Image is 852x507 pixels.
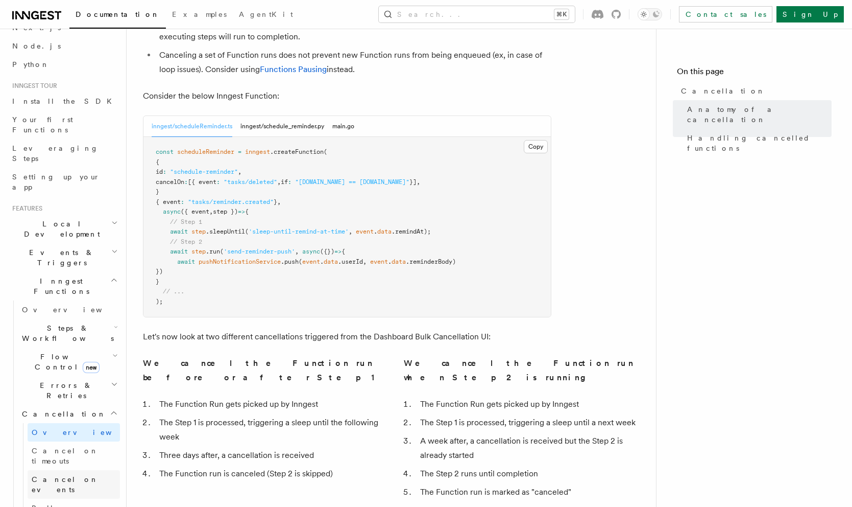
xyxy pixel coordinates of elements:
a: Functions Pausing [260,64,327,74]
strong: We cancel the Function run before or after Step 1 [143,358,375,382]
span: Documentation [76,10,160,18]
button: Toggle dark mode [638,8,662,20]
span: cancelOn [156,178,184,186]
a: AgentKit [233,3,299,28]
button: Cancellation [18,405,120,423]
span: Examples [172,10,227,18]
span: async [163,208,181,215]
span: , [417,178,420,186]
li: The Step 1 is processed, triggering a sleep until the following week [156,416,379,444]
span: "schedule-reminder" [170,168,238,175]
a: Install the SDK [8,92,120,110]
span: Flow Control [18,352,112,372]
span: => [238,208,245,215]
span: pushNotificationService [199,258,281,265]
button: Local Development [8,215,120,243]
span: Errors & Retries [18,380,111,401]
li: The Function run is canceled (Step 2 is skipped) [156,467,379,481]
span: }) [156,268,163,275]
span: ( [299,258,302,265]
span: .push [281,258,299,265]
span: : [163,168,166,175]
span: AgentKit [239,10,293,18]
a: Cancel on events [28,470,120,499]
span: .remindAt); [392,228,431,235]
a: Cancellation [677,82,832,100]
span: data [392,258,406,265]
span: 'send-reminder-push' [224,248,295,255]
span: .userId [338,258,363,265]
span: ( [324,148,327,155]
button: Copy [524,140,548,153]
span: "tasks/reminder.created" [188,198,274,205]
a: Contact sales [679,6,772,22]
span: Overview [32,428,137,436]
a: Python [8,55,120,74]
a: Overview [18,301,120,319]
span: ({}) [320,248,334,255]
span: const [156,148,174,155]
a: Anatomy of a cancellation [683,100,832,129]
span: new [83,362,100,373]
span: : [184,178,188,186]
span: Local Development [8,219,111,239]
h4: On this page [677,65,832,82]
button: Inngest Functions [8,272,120,301]
a: Handling cancelled functions [683,129,832,157]
span: , [277,178,281,186]
span: event [302,258,320,265]
li: Three days after, a cancellation is received [156,448,379,463]
span: , [277,198,281,205]
span: : [288,178,291,186]
span: await [177,258,195,265]
span: ({ event [181,208,209,215]
span: event [370,258,388,265]
span: async [302,248,320,255]
li: Canceling a set of Function runs does not prevent new Function runs from being enqueued (ex, in c... [156,48,551,77]
span: "tasks/deleted" [224,178,277,186]
span: . [388,258,392,265]
span: await [170,248,188,255]
li: The Function Run gets picked up by Inngest [156,397,379,411]
a: Node.js [8,37,120,55]
a: Documentation [69,3,166,29]
span: , [363,258,367,265]
a: Your first Functions [8,110,120,139]
span: . [374,228,377,235]
span: id [156,168,163,175]
span: // Step 2 [170,238,202,245]
span: } [156,278,159,285]
span: inngest [245,148,270,155]
a: Examples [166,3,233,28]
a: Leveraging Steps [8,139,120,168]
span: .reminderBody) [406,258,456,265]
span: [{ event [188,178,216,186]
span: await [170,228,188,235]
li: The Step 1 is processed, triggering a sleep until a next week [417,416,640,430]
p: Let's now look at two different cancellations triggered from the Dashboard Bulk Cancellation UI: [143,330,551,344]
span: data [377,228,392,235]
span: . [320,258,324,265]
span: ); [156,298,163,305]
span: ( [220,248,224,255]
button: inngest/schedule_reminder.py [240,116,324,137]
button: Search...⌘K [379,6,575,22]
span: { [156,158,159,166]
span: Python [12,60,50,68]
kbd: ⌘K [554,9,569,19]
a: Cancel on timeouts [28,442,120,470]
span: : [216,178,220,186]
span: Setting up your app [12,173,100,191]
span: Node.js [12,42,61,50]
span: , [349,228,352,235]
span: 'sleep-until-remind-at-time' [249,228,349,235]
span: Inngest Functions [8,276,110,296]
button: inngest/scheduleReminder.ts [152,116,232,137]
span: Anatomy of a cancellation [687,104,832,125]
li: The Step 2 runs until completion [417,467,640,481]
button: Flow Controlnew [18,348,120,376]
span: = [238,148,241,155]
span: Inngest tour [8,82,57,90]
span: Features [8,204,42,213]
span: Cancellation [18,409,106,419]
